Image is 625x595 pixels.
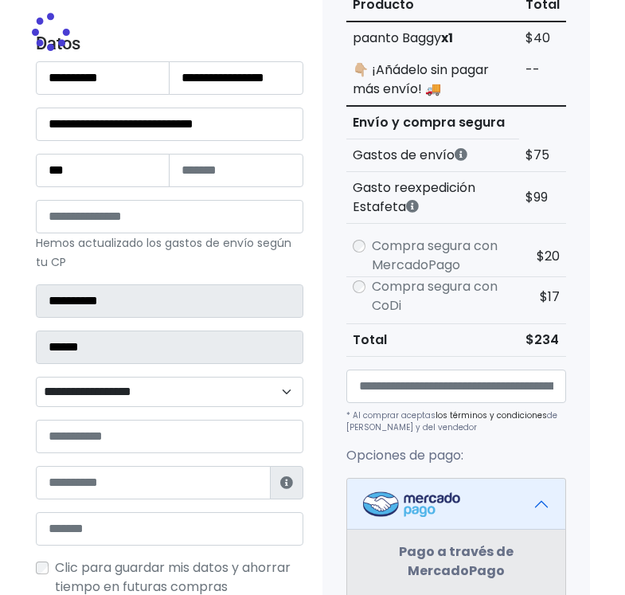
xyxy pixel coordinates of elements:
i: Los gastos de envío dependen de códigos postales. ¡Te puedes llevar más productos en un solo envío ! [455,148,467,161]
td: $75 [519,139,566,171]
span: $20 [537,247,560,265]
td: $99 [519,171,566,223]
img: Mercadopago Logo [363,491,460,517]
th: Gasto reexpedición Estafeta [346,171,519,223]
td: $234 [519,323,566,356]
strong: x1 [441,29,453,47]
td: 👇🏼 ¡Añádelo sin pagar más envío! 🚚 [346,54,519,106]
strong: Pago a través de MercadoPago [399,542,514,580]
span: $17 [540,288,560,306]
a: los términos y condiciones [436,409,547,421]
p: Opciones de pago: [346,446,566,465]
label: Compra segura con MercadoPago [372,237,513,275]
i: Estafeta cobra este monto extra por ser un CP de difícil acceso [406,200,419,213]
th: Envío y compra segura [346,106,519,139]
small: Hemos actualizado los gastos de envío según tu CP [36,235,291,270]
th: Gastos de envío [346,139,519,171]
p: * Al comprar aceptas de [PERSON_NAME] y del vendedor [346,409,566,433]
td: paanto Baggy [346,22,519,54]
label: Compra segura con CoDi [372,277,513,315]
h4: Datos [36,33,303,54]
td: -- [519,54,566,106]
th: Total [346,323,519,356]
i: Estafeta lo usará para ponerse en contacto en caso de tener algún problema con el envío [280,476,293,489]
td: $40 [519,22,566,54]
